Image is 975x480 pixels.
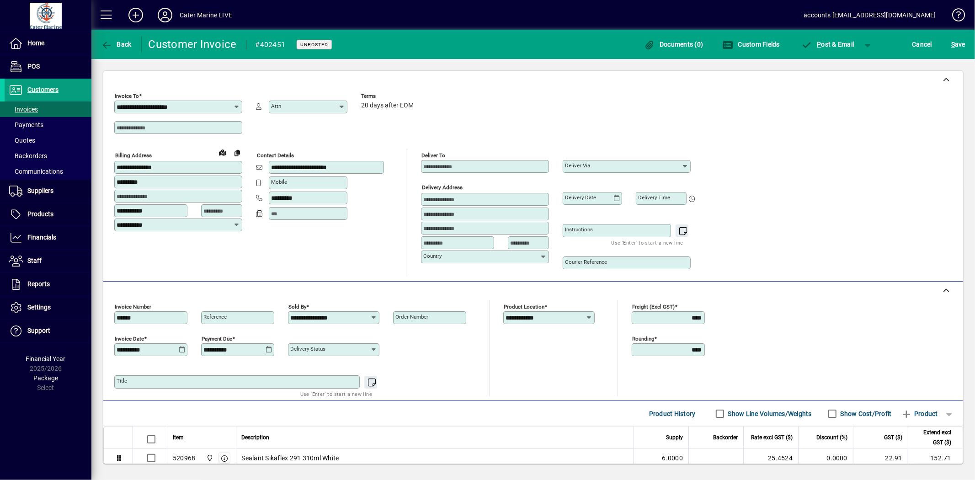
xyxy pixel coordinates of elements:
[5,55,91,78] a: POS
[649,406,696,421] span: Product History
[751,432,793,443] span: Rate excl GST ($)
[612,237,683,248] mat-hint: Use 'Enter' to start a new line
[951,41,955,48] span: S
[896,405,943,422] button: Product
[150,7,180,23] button: Profile
[290,346,325,352] mat-label: Delivery status
[839,409,892,418] label: Show Cost/Profit
[27,86,59,93] span: Customers
[642,36,706,53] button: Documents (0)
[951,37,965,52] span: ave
[242,432,270,443] span: Description
[5,32,91,55] a: Home
[421,152,445,159] mat-label: Deliver To
[901,406,938,421] span: Product
[565,259,607,265] mat-label: Courier Reference
[908,449,963,468] td: 152.71
[726,409,812,418] label: Show Line Volumes/Weights
[9,168,63,175] span: Communications
[99,36,134,53] button: Back
[5,320,91,342] a: Support
[5,101,91,117] a: Invoices
[27,39,44,47] span: Home
[26,355,66,363] span: Financial Year
[256,37,286,52] div: #402451
[853,449,908,468] td: 22.91
[27,210,53,218] span: Products
[242,453,339,463] span: Sealant Sikaflex 291 310ml White
[288,304,306,310] mat-label: Sold by
[230,145,245,160] button: Copy to Delivery address
[5,117,91,133] a: Payments
[5,180,91,203] a: Suppliers
[912,37,932,52] span: Cancel
[203,314,227,320] mat-label: Reference
[632,336,654,342] mat-label: Rounding
[817,41,821,48] span: P
[395,314,428,320] mat-label: Order number
[9,137,35,144] span: Quotes
[565,194,596,201] mat-label: Delivery date
[204,453,214,463] span: Cater Marine
[271,179,287,185] mat-label: Mobile
[27,280,50,288] span: Reports
[801,41,854,48] span: ost & Email
[202,336,232,342] mat-label: Payment due
[910,36,935,53] button: Cancel
[797,36,859,53] button: Post & Email
[914,427,951,448] span: Extend excl GST ($)
[945,2,964,32] a: Knowledge Base
[271,103,281,109] mat-label: Attn
[5,203,91,226] a: Products
[645,405,699,422] button: Product History
[27,257,42,264] span: Staff
[180,8,232,22] div: Cater Marine LIVE
[722,41,780,48] span: Custom Fields
[720,36,782,53] button: Custom Fields
[798,449,853,468] td: 0.0000
[632,304,675,310] mat-label: Freight (excl GST)
[33,374,58,382] span: Package
[91,36,142,53] app-page-header-button: Back
[361,102,414,109] span: 20 days after EOM
[5,148,91,164] a: Backorders
[300,42,328,48] span: Unposted
[9,106,38,113] span: Invoices
[423,253,442,259] mat-label: Country
[884,432,902,443] span: GST ($)
[565,162,590,169] mat-label: Deliver via
[27,187,53,194] span: Suppliers
[804,8,936,22] div: accounts [EMAIL_ADDRESS][DOMAIN_NAME]
[115,93,139,99] mat-label: Invoice To
[173,432,184,443] span: Item
[149,37,237,52] div: Customer Invoice
[117,378,127,384] mat-label: Title
[5,273,91,296] a: Reports
[5,226,91,249] a: Financials
[27,327,50,334] span: Support
[504,304,544,310] mat-label: Product location
[9,152,47,160] span: Backorders
[173,453,196,463] div: 520968
[27,304,51,311] span: Settings
[644,41,703,48] span: Documents (0)
[115,304,151,310] mat-label: Invoice number
[5,296,91,319] a: Settings
[5,164,91,179] a: Communications
[816,432,847,443] span: Discount (%)
[662,453,683,463] span: 6.0000
[361,93,416,99] span: Terms
[215,145,230,160] a: View on map
[713,432,738,443] span: Backorder
[749,453,793,463] div: 25.4524
[5,250,91,272] a: Staff
[115,336,144,342] mat-label: Invoice date
[666,432,683,443] span: Supply
[300,389,372,399] mat-hint: Use 'Enter' to start a new line
[9,121,43,128] span: Payments
[5,133,91,148] a: Quotes
[27,234,56,241] span: Financials
[565,226,593,233] mat-label: Instructions
[27,63,40,70] span: POS
[949,36,968,53] button: Save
